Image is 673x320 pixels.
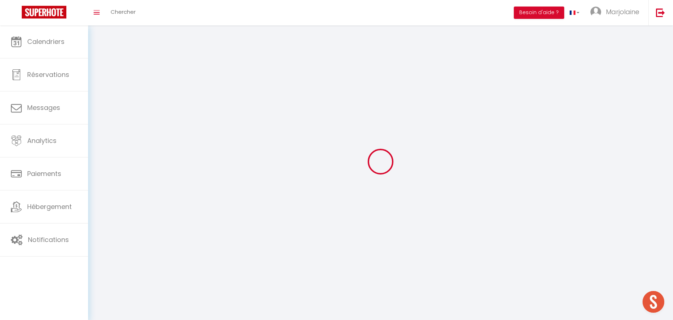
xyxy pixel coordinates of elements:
[111,8,136,16] span: Chercher
[27,136,57,145] span: Analytics
[27,169,61,178] span: Paiements
[28,235,69,244] span: Notifications
[27,103,60,112] span: Messages
[22,6,66,19] img: Super Booking
[514,7,564,19] button: Besoin d'aide ?
[27,202,72,211] span: Hébergement
[656,8,665,17] img: logout
[590,7,601,17] img: ...
[606,7,639,16] span: Marjolaine
[643,291,664,313] div: Ouvrir le chat
[27,70,69,79] span: Réservations
[27,37,65,46] span: Calendriers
